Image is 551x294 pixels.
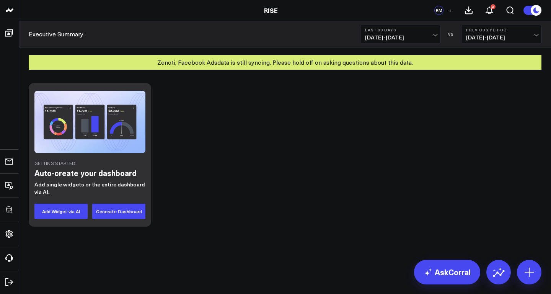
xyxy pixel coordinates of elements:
button: Add Widget via AI [34,204,88,219]
div: VS [444,32,458,36]
span: + [448,8,452,13]
p: Add single widgets or the entire dashboard via AI. [34,181,145,196]
b: Previous Period [466,28,537,32]
h2: Auto-create your dashboard [34,167,145,179]
a: RISE [264,6,278,15]
a: Executive Summary [29,30,83,38]
button: Previous Period[DATE]-[DATE] [462,25,541,43]
button: Last 30 Days[DATE]-[DATE] [361,25,440,43]
b: Last 30 Days [365,28,436,32]
button: + [445,6,455,15]
a: AskCorral [414,260,480,284]
span: [DATE] - [DATE] [365,34,436,41]
div: Zenoti, Facebook Ads data is still syncing. Please hold off on asking questions about this data. [29,55,541,70]
div: 2 [491,4,496,9]
div: Getting Started [34,161,145,165]
span: [DATE] - [DATE] [466,34,537,41]
button: Generate Dashboard [92,204,145,219]
div: RM [434,6,443,15]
